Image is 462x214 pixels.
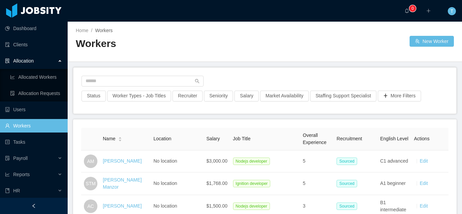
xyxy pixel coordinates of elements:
h2: Workers [76,37,265,51]
button: Market Availability [260,91,309,101]
div: Sort [118,136,122,141]
a: Edit [420,158,428,164]
a: [PERSON_NAME] Manzor [103,177,142,190]
span: $1,500.00 [206,203,227,209]
sup: 0 [409,5,416,12]
span: Job Title [233,136,251,141]
td: C1 advanced [377,150,411,172]
span: Nodejs developer [233,203,270,210]
a: icon: pie-chartDashboard [5,22,62,35]
i: icon: line-chart [5,172,10,177]
button: Salary [234,91,259,101]
td: 5 [300,150,334,172]
button: Seniority [204,91,233,101]
span: Payroll [13,156,28,161]
a: Edit [420,181,428,186]
a: icon: file-doneAllocation Requests [10,87,62,100]
i: icon: caret-down [118,139,122,141]
span: Allocation [13,58,34,64]
span: Name [103,135,115,142]
span: Overall Experience [303,133,326,145]
i: icon: solution [5,58,10,63]
span: AC [87,199,94,213]
a: icon: auditClients [5,38,62,51]
span: Sourced [337,158,357,165]
a: [PERSON_NAME] [103,203,142,209]
span: Sourced [337,203,357,210]
i: icon: plus [426,8,431,13]
span: Recruitment [337,136,362,141]
a: [PERSON_NAME] [103,158,142,164]
button: icon: plusMore Filters [378,91,421,101]
a: Home [76,28,88,33]
a: icon: line-chartAllocated Workers [10,70,62,84]
span: Actions [414,136,430,141]
span: Nodejs developer [233,158,270,165]
span: Salary [206,136,220,141]
i: icon: bell [405,8,409,13]
i: icon: file-protect [5,156,10,161]
span: AM [87,154,94,168]
td: No location [151,172,204,195]
td: No location [151,150,204,172]
button: Status [82,91,106,101]
span: $3,000.00 [206,158,227,164]
span: Reports [13,172,30,177]
a: icon: robotUsers [5,103,62,116]
span: Workers [95,28,113,33]
td: 5 [300,172,334,195]
span: / [91,28,92,33]
button: icon: usergroup-addNew Worker [410,36,454,47]
span: HR [13,188,20,193]
a: Edit [420,203,428,209]
i: icon: search [195,79,200,84]
span: $1,768.00 [206,181,227,186]
span: Location [154,136,171,141]
span: English Level [380,136,408,141]
button: Recruiter [172,91,203,101]
a: icon: userWorkers [5,119,62,133]
i: icon: caret-up [118,136,122,138]
span: T [451,7,454,15]
span: Sourced [337,180,357,187]
a: icon: profileTasks [5,135,62,149]
button: Staffing Support Specialist [310,91,376,101]
button: Worker Types - Job Titles [107,91,171,101]
i: icon: book [5,188,10,193]
span: STM [86,177,96,190]
td: A1 beginner [377,172,411,195]
span: Ignition developer [233,180,271,187]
